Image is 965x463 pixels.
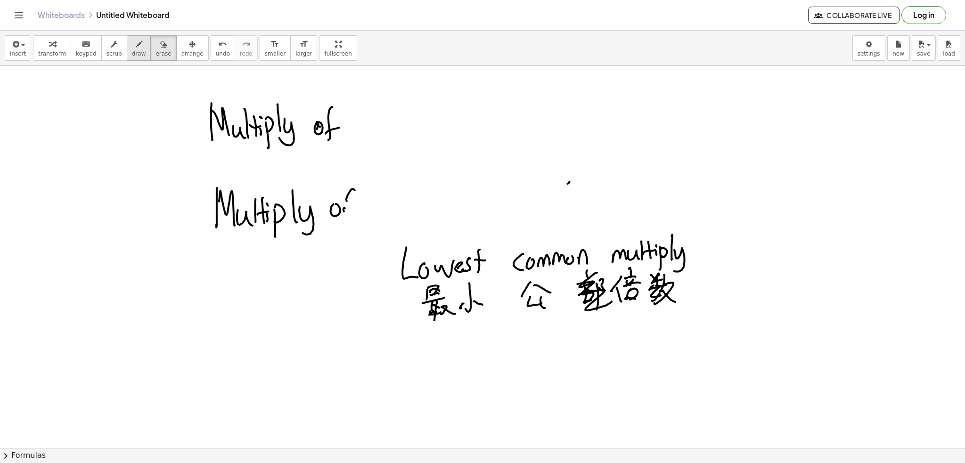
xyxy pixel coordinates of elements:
[38,10,85,20] a: Whiteboards
[33,35,71,61] button: transform
[917,50,930,57] span: save
[211,35,235,61] button: undoundo
[10,50,26,57] span: insert
[901,6,946,24] button: Log in
[132,50,146,57] span: draw
[319,35,357,61] button: fullscreen
[808,7,900,24] button: Collaborate Live
[892,50,904,57] span: new
[176,35,209,61] button: arrange
[260,35,291,61] button: format_sizesmaller
[11,8,26,23] button: Toggle navigation
[127,35,151,61] button: draw
[216,50,230,57] span: undo
[235,35,258,61] button: redoredo
[38,50,66,57] span: transform
[295,50,312,57] span: larger
[858,50,880,57] span: settings
[887,35,910,61] button: new
[324,50,352,57] span: fullscreen
[943,50,955,57] span: load
[265,50,286,57] span: smaller
[270,39,279,50] i: format_size
[242,39,251,50] i: redo
[82,39,90,50] i: keyboard
[71,35,102,61] button: keyboardkeypad
[76,50,97,57] span: keypad
[240,50,253,57] span: redo
[852,35,885,61] button: settings
[101,35,127,61] button: scrub
[218,39,227,50] i: undo
[290,35,317,61] button: format_sizelarger
[299,39,308,50] i: format_size
[912,35,936,61] button: save
[155,50,171,57] span: erase
[181,50,204,57] span: arrange
[106,50,122,57] span: scrub
[816,11,891,19] span: Collaborate Live
[938,35,960,61] button: load
[5,35,31,61] button: insert
[150,35,176,61] button: erase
